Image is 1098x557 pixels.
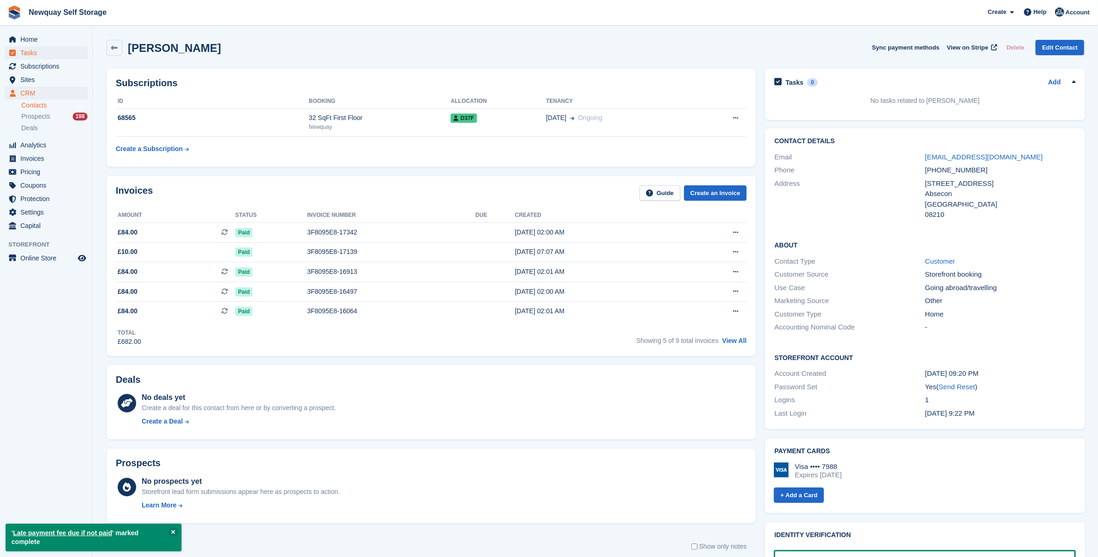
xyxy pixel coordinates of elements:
[774,408,925,419] div: Last Login
[774,96,1075,106] p: No tasks related to [PERSON_NAME]
[309,94,451,109] th: Booking
[515,287,682,297] div: [DATE] 02:00 AM
[774,532,1075,539] h2: Identity verification
[309,123,451,131] div: Newquay
[235,267,252,277] span: Paid
[774,256,925,267] div: Contact Type
[118,287,138,297] span: £84.00
[546,94,696,109] th: Tenancy
[774,448,1075,455] h2: Payment cards
[807,78,818,87] div: 0
[307,208,475,223] th: Invoice number
[1066,8,1090,17] span: Account
[515,267,682,277] div: [DATE] 02:01 AM
[118,337,141,347] div: £682.00
[118,329,141,337] div: Total
[142,417,336,426] a: Create a Deal
[116,458,161,468] h2: Prospects
[636,337,718,344] span: Showing 5 of 9 total invoices
[774,353,1075,362] h2: Storefront Account
[925,382,1076,392] div: Yes
[116,144,183,154] div: Create a Subscription
[309,113,451,123] div: 32 SqFt First Floor
[7,6,21,19] img: stora-icon-8386f47178a22dfd0bd8f6a31ec36ba5ce8667c1dd55bd0f319d3a0aa187defe.svg
[116,208,235,223] th: Amount
[20,139,76,152] span: Analytics
[451,114,477,123] span: D37F
[795,462,841,471] div: Visa •••• 7988
[21,101,88,110] a: Contacts
[307,306,475,316] div: 3F8095E8-16064
[76,253,88,264] a: Preview store
[20,192,76,205] span: Protection
[142,500,340,510] a: Learn More
[21,112,50,121] span: Prospects
[21,123,88,133] a: Deals
[774,269,925,280] div: Customer Source
[5,33,88,46] a: menu
[925,165,1076,176] div: [PHONE_NUMBER]
[5,73,88,86] a: menu
[943,40,999,55] a: View on Stripe
[774,487,824,503] a: + Add a Card
[20,179,76,192] span: Coupons
[925,283,1076,293] div: Going abroad/travelling
[925,178,1076,189] div: [STREET_ADDRESS]
[235,208,307,223] th: Status
[5,192,88,205] a: menu
[691,542,697,551] input: Show only notes
[116,94,309,109] th: ID
[118,247,138,257] span: £10.00
[21,112,88,121] a: Prospects 198
[722,337,747,344] a: View All
[925,199,1076,210] div: [GEOGRAPHIC_DATA]
[20,206,76,219] span: Settings
[925,368,1076,379] div: [DATE] 09:20 PM
[5,206,88,219] a: menu
[872,40,940,55] button: Sync payment methods
[684,185,747,201] a: Create an Invoice
[774,152,925,163] div: Email
[925,209,1076,220] div: 08210
[515,306,682,316] div: [DATE] 02:01 AM
[515,208,682,223] th: Created
[6,524,182,551] p: ' ' marked complete
[515,228,682,237] div: [DATE] 02:00 AM
[20,73,76,86] span: Sites
[939,383,975,391] a: Send Reset
[5,179,88,192] a: menu
[785,78,803,87] h2: Tasks
[1055,7,1064,17] img: Colette Pearce
[774,283,925,293] div: Use Case
[925,257,955,265] a: Customer
[5,87,88,100] a: menu
[307,287,475,297] div: 3F8095E8-16497
[20,33,76,46] span: Home
[5,252,88,265] a: menu
[20,219,76,232] span: Capital
[774,165,925,176] div: Phone
[774,240,1075,249] h2: About
[235,247,252,257] span: Paid
[1003,40,1028,55] button: Delete
[118,228,138,237] span: £84.00
[307,267,475,277] div: 3F8095E8-16913
[20,87,76,100] span: CRM
[20,46,76,59] span: Tasks
[774,395,925,405] div: Logins
[5,219,88,232] a: menu
[774,368,925,379] div: Account Created
[116,113,309,123] div: 68565
[116,185,153,201] h2: Invoices
[774,138,1075,145] h2: Contact Details
[925,153,1043,161] a: [EMAIL_ADDRESS][DOMAIN_NAME]
[925,269,1076,280] div: Storefront booking
[1035,40,1084,55] a: Edit Contact
[774,178,925,220] div: Address
[118,267,138,277] span: £84.00
[5,60,88,73] a: menu
[774,382,925,392] div: Password Set
[5,152,88,165] a: menu
[691,542,747,551] label: Show only notes
[5,165,88,178] a: menu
